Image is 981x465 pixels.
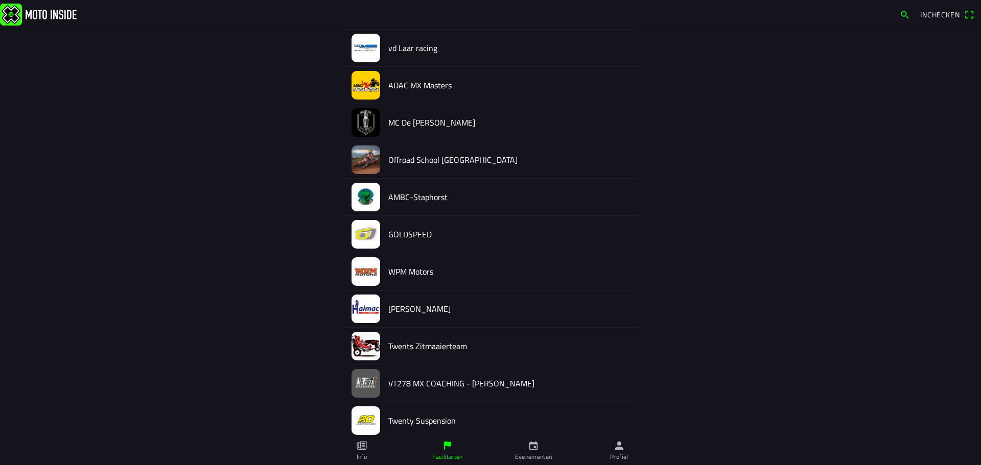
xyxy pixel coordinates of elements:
[352,369,380,398] img: m27H6q1FX55dElvMVo3Ez0rGSuGc2eR0IOhOEY0J.jpeg
[352,406,380,435] img: E28A0825-340D-40E8-AD27-BA32E2B38A03.JPG
[352,332,380,360] img: fcugZSFvzj35COuxVxVvMpNeb0ALz5e3wqyVadaE.jpeg
[352,183,380,211] img: LHdt34qjO8I1ikqy75xviT6zvODe0JOmFLV3W9KQ.jpeg
[388,267,629,277] h2: WPM Motors
[920,9,960,20] span: Inchecken
[388,230,629,239] h2: GOLDSPEED
[528,440,539,451] ion-icon: calendar
[352,108,380,137] img: V3vYvAjhT5yA2mSr22aoQwAJOxRSu91rsa0IDO1X.jpeg
[388,304,629,314] h2: [PERSON_NAME]
[388,118,629,128] h2: MC De [PERSON_NAME]
[388,155,629,165] h2: Offroad School [GEOGRAPHIC_DATA]
[352,34,380,62] img: 0iJHNZZPdVa9IueYTwNSvHXzkRg7HDNSuGXFGcRu.jpeg
[356,440,367,451] ion-icon: paper
[442,440,453,451] ion-icon: flag
[610,452,628,461] ion-label: Profiel
[915,6,979,23] a: Incheckenqr scanner
[895,6,915,23] a: search
[614,440,625,451] ion-icon: person
[352,220,380,249] img: FJDFIxhYiKUzXsUFHDZPDZBXzF0EQmy7nF4ojyWg.jpeg
[388,341,629,351] h2: Twents Zitmaaierteam
[388,416,629,426] h2: Twenty Suspension
[388,379,629,388] h2: VT278 MX COACHING - [PERSON_NAME]
[352,295,380,323] img: lIi8TNAAqHcHkSkM4FLnWFRZNSzQoieEBZZAxkti.jpeg
[388,192,629,202] h2: AMBC-Staphorst
[388,43,629,53] h2: vd Laar racing
[352,71,380,100] img: J7G0jdrXY0Lz69rIYYuCaObqKjoWlw0G1eAxZz11.jpg
[352,257,380,286] img: nm6NfHkn3Ohm0JiUU4TNw22BB1kLhz1oswmwXCKa.jpeg
[388,81,629,90] h2: ADAC MX Masters
[357,452,367,461] ion-label: Info
[432,452,462,461] ion-label: Faciliteiten
[352,145,380,174] img: IzBeqtgPWwyJZEiSaAjdHNtVB5kVjyCwpkpXZaio.webp
[515,452,552,461] ion-label: Evenementen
